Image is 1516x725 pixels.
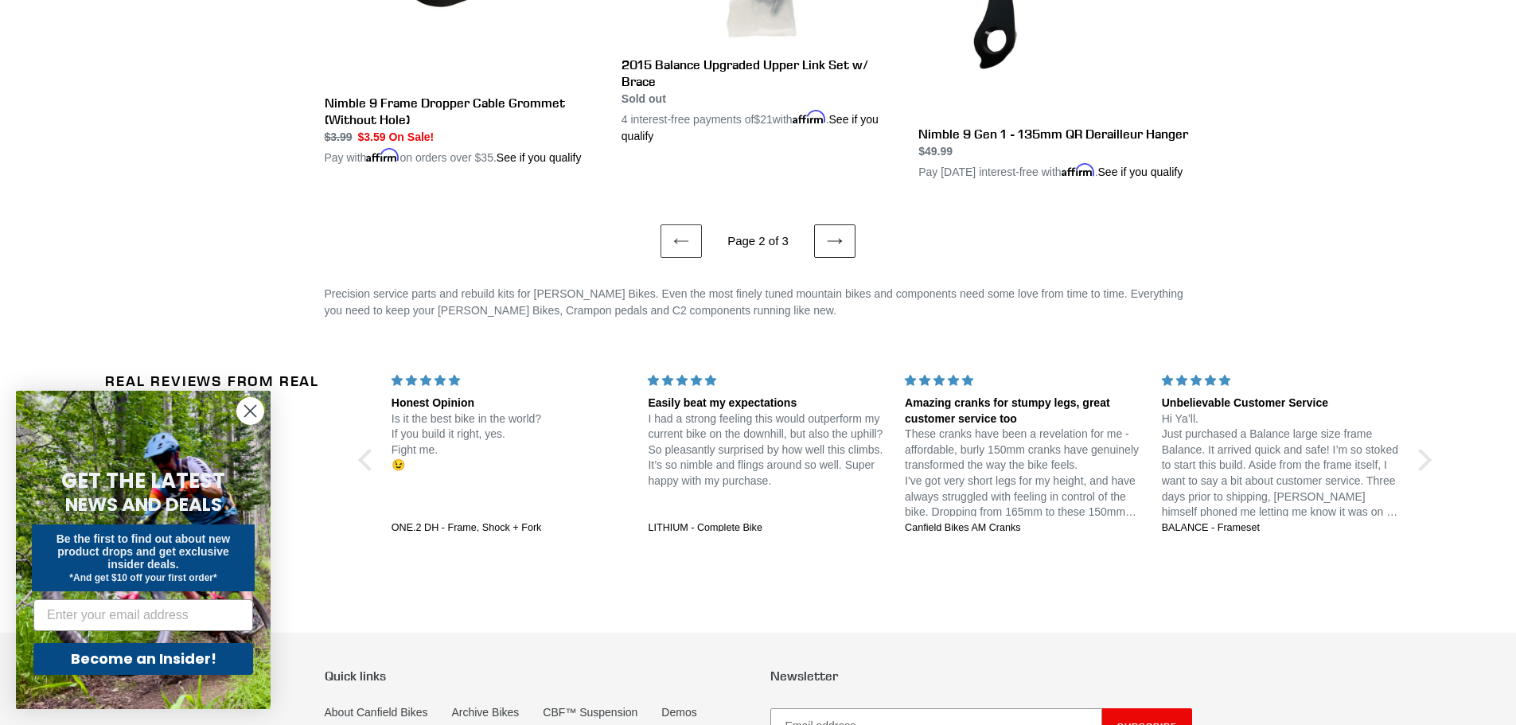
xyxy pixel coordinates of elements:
[1162,521,1400,536] a: BALANCE - Frameset
[392,411,629,474] p: Is it the best bike in the world? If you build it right, yes. Fight me. 😉
[65,492,222,517] span: NEWS AND DEALS
[648,521,886,536] a: LITHIUM - Complete Bike
[325,668,746,684] p: Quick links
[57,532,231,571] span: Be the first to find out about new product drops and get exclusive insider deals.
[392,521,629,536] a: ONE.2 DH - Frame, Shock + Fork
[648,411,886,489] p: I had a strong feeling this would outperform my current bike on the downhill, but also the uphill...
[770,668,1192,684] p: Newsletter
[1162,396,1400,411] div: Unbelievable Customer Service
[392,372,629,389] div: 5 stars
[905,521,1143,536] a: Canfield Bikes AM Cranks
[648,372,886,389] div: 5 stars
[451,706,519,719] a: Archive Bikes
[905,427,1143,520] p: These cranks have been a revelation for me - affordable, burly 150mm cranks have genuinely transf...
[392,396,629,411] div: Honest Opinion
[325,286,1192,319] p: Precision service parts and rebuild kits for [PERSON_NAME] Bikes. Even the most finely tuned moun...
[33,599,253,631] input: Enter your email address
[905,372,1143,389] div: 5 stars
[69,572,216,583] span: *And get $10 off your first order*
[661,706,696,719] a: Demos
[1162,411,1400,520] p: Hi Ya’ll. Just purchased a Balance large size frame Balance. It arrived quick and safe! I’m so st...
[543,706,637,719] a: CBF™ Suspension
[33,643,253,675] button: Become an Insider!
[76,372,349,407] h2: Real Reviews from Real Riders
[61,466,225,495] span: GET THE LATEST
[648,396,886,411] div: Easily beat my expectations
[706,232,811,251] li: Page 2 of 3
[905,396,1143,427] div: Amazing cranks for stumpy legs, great customer service too
[325,706,428,719] a: About Canfield Bikes
[236,397,264,425] button: Close dialog
[1162,372,1400,389] div: 5 stars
